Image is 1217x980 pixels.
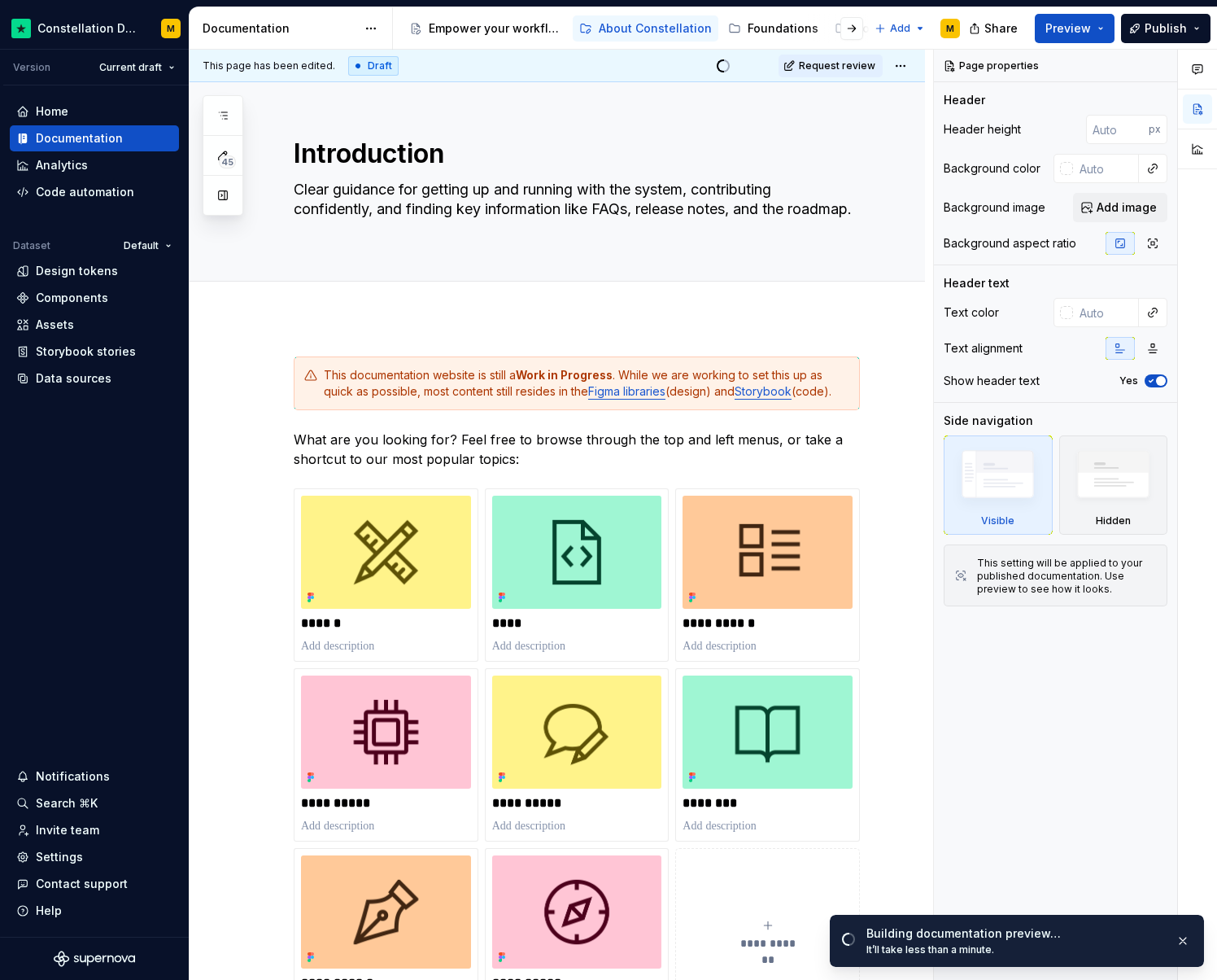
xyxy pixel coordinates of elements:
[429,20,563,37] div: Empower your workflow. Build incredible experiences.
[799,59,875,72] span: Request review
[944,304,999,321] div: Text color
[1073,193,1167,222] button: Add image
[348,56,399,76] div: Draft
[36,876,128,892] div: Contact support
[10,844,179,870] a: Settings
[1035,14,1114,43] button: Preview
[944,92,985,108] div: Header
[779,55,883,77] button: Request review
[961,14,1028,43] button: Share
[36,130,123,147] div: Documentation
[492,676,662,789] img: 6cf9ac12-ae84-476d-8a84-8aca66052c84.png
[36,903,62,919] div: Help
[866,943,1162,956] div: It’ll take less than a minute.
[944,199,1045,216] div: Background image
[10,790,179,816] button: Search ⌘K
[294,430,860,469] p: What are you looking for? Feel free to browse through the top and left menus, or take a shortcut ...
[1145,20,1187,37] span: Publish
[1073,298,1139,327] input: Auto
[10,339,179,365] a: Storybook stories
[290,177,857,242] textarea: Clear guidance for getting up and running with the system, contributing confidently, and finding ...
[36,795,98,812] div: Search ⌘K
[588,384,665,398] a: Figma libraries
[944,340,1023,357] div: Text alignment
[13,239,50,252] div: Dataset
[10,365,179,392] a: Data sources
[977,557,1157,596] div: This setting will be applied to your published documentation. Use preview to see how it looks.
[13,61,50,74] div: Version
[944,121,1021,138] div: Header height
[36,370,111,387] div: Data sources
[944,373,1040,389] div: Show header text
[124,239,159,252] span: Default
[36,103,68,120] div: Home
[866,925,1162,942] div: Building documentation preview…
[735,384,792,398] a: Storybook
[10,285,179,311] a: Components
[870,17,931,40] button: Add
[1045,20,1091,37] span: Preview
[599,20,712,37] div: About Constellation
[403,12,866,45] div: Page tree
[944,435,1053,535] div: Visible
[944,275,1010,291] div: Header text
[946,22,954,35] div: M
[573,15,718,42] a: About Constellation
[36,184,134,200] div: Code automation
[301,496,471,609] img: a87cc75a-2789-49bb-9507-2b7e077e9636.png
[36,822,99,838] div: Invite team
[167,22,175,35] div: M
[290,134,857,173] textarea: Introduction
[944,235,1076,252] div: Background aspect ratio
[748,20,818,37] div: Foundations
[516,368,613,382] strong: Work in Progress
[92,56,182,79] button: Current draft
[1121,14,1210,43] button: Publish
[1119,374,1138,387] label: Yes
[10,258,179,284] a: Design tokens
[1149,123,1161,136] p: px
[10,898,179,924] button: Help
[10,763,179,790] button: Notifications
[10,98,179,125] a: Home
[10,179,179,205] a: Code automation
[37,20,142,37] div: Constellation Design System
[492,496,662,609] img: f25cd65a-180f-4ccf-bc56-d6072019fb37.png
[36,343,136,360] div: Storybook stories
[11,19,31,38] img: d602db7a-5e75-4dfe-a0a4-4b8163c7bad2.png
[3,11,185,46] button: Constellation Design SystemM
[203,59,335,72] span: This page has been edited.
[99,61,162,74] span: Current draft
[36,290,108,306] div: Components
[54,951,135,967] svg: Supernova Logo
[403,15,569,42] a: Empower your workflow. Build incredible experiences.
[10,312,179,338] a: Assets
[203,20,356,37] div: Documentation
[1086,115,1149,144] input: Auto
[890,22,910,35] span: Add
[36,849,83,865] div: Settings
[10,817,179,843] a: Invite team
[984,20,1018,37] span: Share
[944,160,1040,177] div: Background color
[10,152,179,178] a: Analytics
[36,317,74,333] div: Assets
[10,871,179,897] button: Contact support
[722,15,825,42] a: Foundations
[944,413,1033,429] div: Side navigation
[36,263,118,279] div: Design tokens
[219,155,236,168] span: 45
[324,367,849,400] div: This documentation website is still a . While we are working to set this up as quick as possible,...
[36,157,88,173] div: Analytics
[1096,514,1131,527] div: Hidden
[492,855,662,969] img: f40ce0b1-b1e2-44c6-a049-8427b872506c.png
[1059,435,1168,535] div: Hidden
[1073,154,1139,183] input: Auto
[36,768,110,785] div: Notifications
[981,514,1014,527] div: Visible
[1097,199,1157,216] span: Add image
[301,855,471,969] img: e7f19cb6-1abe-4f83-a6ab-6e0f03e655f0.png
[116,234,179,257] button: Default
[683,676,853,789] img: 1eb66368-bcc6-4c97-93ef-8b9ea3297248.png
